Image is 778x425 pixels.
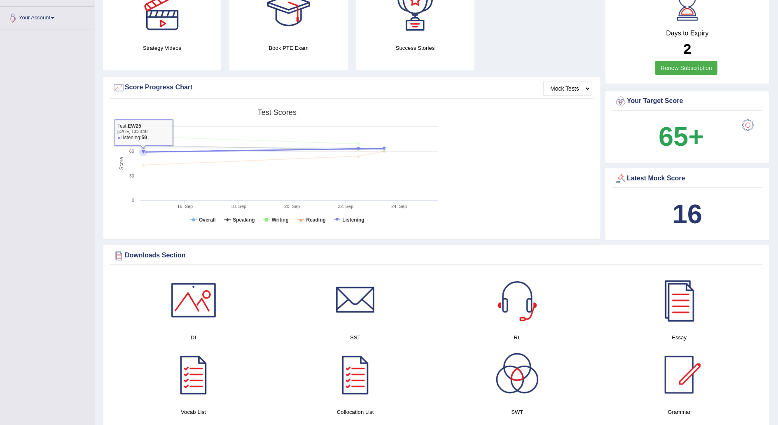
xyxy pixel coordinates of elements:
tspan: Speaking [233,217,255,223]
h4: Grammar [603,408,756,416]
h4: Strategy Videos [103,44,221,52]
h4: Essay [603,333,756,342]
h4: Book PTE Exam [229,44,348,52]
a: Renew Subscription [655,61,717,75]
h4: SST [278,333,432,342]
tspan: 16. Sep [177,204,193,209]
tspan: Reading [306,217,326,223]
tspan: 22. Sep [338,204,353,209]
tspan: Score [119,157,124,170]
tspan: 24. Sep [391,204,407,209]
text: 90 [129,124,134,129]
div: Downloads Section [112,250,760,262]
tspan: 20. Sep [284,204,300,209]
b: 65+ [659,121,704,152]
h4: Vocab List [117,408,270,416]
text: 30 [129,173,134,178]
h4: Collocation List [278,408,432,416]
h4: DI [117,333,270,342]
tspan: Overall [199,217,216,223]
h4: RL [441,333,594,342]
div: Score Progress Chart [112,82,591,94]
h4: SWT [441,408,594,416]
b: 2 [683,41,691,57]
b: 16 [673,199,702,229]
tspan: Writing [272,217,289,223]
h4: Success Stories [356,44,474,52]
h4: Days to Expiry [614,30,760,37]
text: 60 [129,149,134,154]
text: 0 [132,198,134,203]
tspan: Listening [343,217,364,223]
a: Your Account [0,7,94,27]
div: Your Target Score [614,95,760,107]
tspan: Test scores [258,108,297,117]
tspan: 18. Sep [231,204,246,209]
div: Latest Mock Score [614,173,760,185]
